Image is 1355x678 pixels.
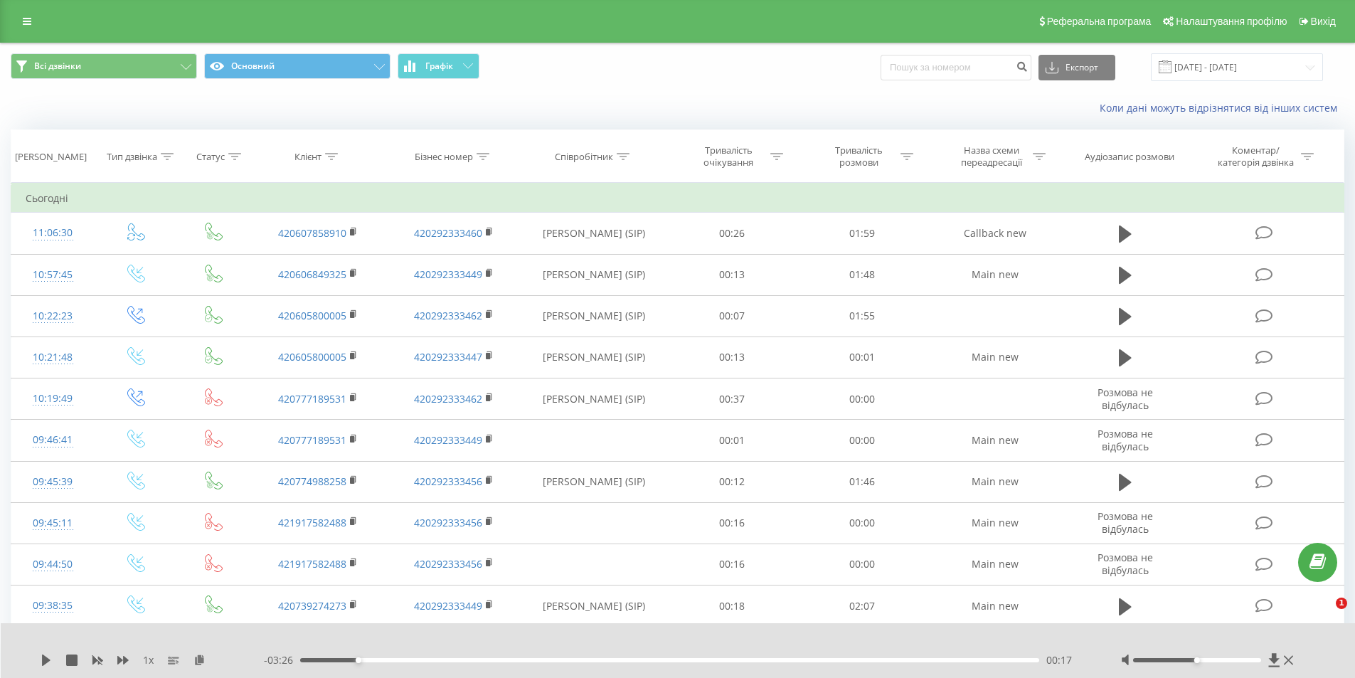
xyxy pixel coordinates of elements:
[278,309,346,322] a: 420605800005
[278,226,346,240] a: 420607858910
[1098,551,1153,577] span: Розмова не відбулась
[927,502,1062,544] td: Main new
[927,586,1062,627] td: Main new
[414,350,482,364] a: 420292333447
[1336,598,1347,609] span: 1
[278,433,346,447] a: 420777189531
[26,551,80,578] div: 09:44:50
[1085,151,1174,163] div: Аудіозапис розмови
[667,295,797,337] td: 00:07
[1046,653,1072,667] span: 00:17
[521,586,667,627] td: [PERSON_NAME] (SIP)
[196,151,225,163] div: Статус
[26,261,80,289] div: 10:57:45
[797,586,928,627] td: 02:07
[797,295,928,337] td: 01:55
[1307,598,1341,632] iframe: Intercom live chat
[927,254,1062,295] td: Main new
[797,254,928,295] td: 01:48
[278,516,346,529] a: 421917582488
[797,502,928,544] td: 00:00
[1100,101,1344,115] a: Коли дані можуть відрізнятися вiд інших систем
[414,475,482,488] a: 420292333456
[278,268,346,281] a: 420606849325
[26,219,80,247] div: 11:06:30
[414,268,482,281] a: 420292333449
[204,53,390,79] button: Основний
[278,475,346,488] a: 420774988258
[26,509,80,537] div: 09:45:11
[521,337,667,378] td: [PERSON_NAME] (SIP)
[11,53,197,79] button: Всі дзвінки
[555,151,613,163] div: Співробітник
[414,557,482,571] a: 420292333456
[667,586,797,627] td: 00:18
[667,502,797,544] td: 00:16
[691,144,767,169] div: Тривалість очікування
[26,385,80,413] div: 10:19:49
[414,226,482,240] a: 420292333460
[797,378,928,420] td: 00:00
[26,592,80,620] div: 09:38:35
[797,544,928,585] td: 00:00
[927,213,1062,254] td: Callback new
[355,657,361,663] div: Accessibility label
[797,213,928,254] td: 01:59
[26,344,80,371] div: 10:21:48
[953,144,1029,169] div: Назва схеми переадресації
[521,295,667,337] td: [PERSON_NAME] (SIP)
[667,544,797,585] td: 00:16
[15,151,87,163] div: [PERSON_NAME]
[294,151,322,163] div: Клієнт
[107,151,157,163] div: Тип дзвінка
[927,420,1062,461] td: Main new
[521,461,667,502] td: [PERSON_NAME] (SIP)
[26,426,80,454] div: 09:46:41
[278,350,346,364] a: 420605800005
[278,557,346,571] a: 421917582488
[927,544,1062,585] td: Main new
[414,309,482,322] a: 420292333462
[1311,16,1336,27] span: Вихід
[1098,427,1153,453] span: Розмова не відбулась
[414,392,482,406] a: 420292333462
[927,461,1062,502] td: Main new
[143,653,154,667] span: 1 x
[797,461,928,502] td: 01:46
[797,420,928,461] td: 00:00
[667,213,797,254] td: 00:26
[521,213,667,254] td: [PERSON_NAME] (SIP)
[278,599,346,613] a: 420739274273
[797,337,928,378] td: 00:01
[521,378,667,420] td: [PERSON_NAME] (SIP)
[414,516,482,529] a: 420292333456
[415,151,473,163] div: Бізнес номер
[667,337,797,378] td: 00:13
[1194,657,1200,663] div: Accessibility label
[667,254,797,295] td: 00:13
[927,337,1062,378] td: Main new
[414,599,482,613] a: 420292333449
[278,392,346,406] a: 420777189531
[425,61,453,71] span: Графік
[26,302,80,330] div: 10:22:23
[1214,144,1297,169] div: Коментар/категорія дзвінка
[26,468,80,496] div: 09:45:39
[667,461,797,502] td: 00:12
[821,144,897,169] div: Тривалість розмови
[414,433,482,447] a: 420292333449
[667,378,797,420] td: 00:37
[1098,386,1153,412] span: Розмова не відбулась
[34,60,81,72] span: Всі дзвінки
[881,55,1031,80] input: Пошук за номером
[521,254,667,295] td: [PERSON_NAME] (SIP)
[398,53,479,79] button: Графік
[1038,55,1115,80] button: Експорт
[1098,509,1153,536] span: Розмова не відбулась
[1047,16,1152,27] span: Реферальна програма
[1176,16,1287,27] span: Налаштування профілю
[264,653,300,667] span: - 03:26
[667,420,797,461] td: 00:01
[11,184,1344,213] td: Сьогодні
